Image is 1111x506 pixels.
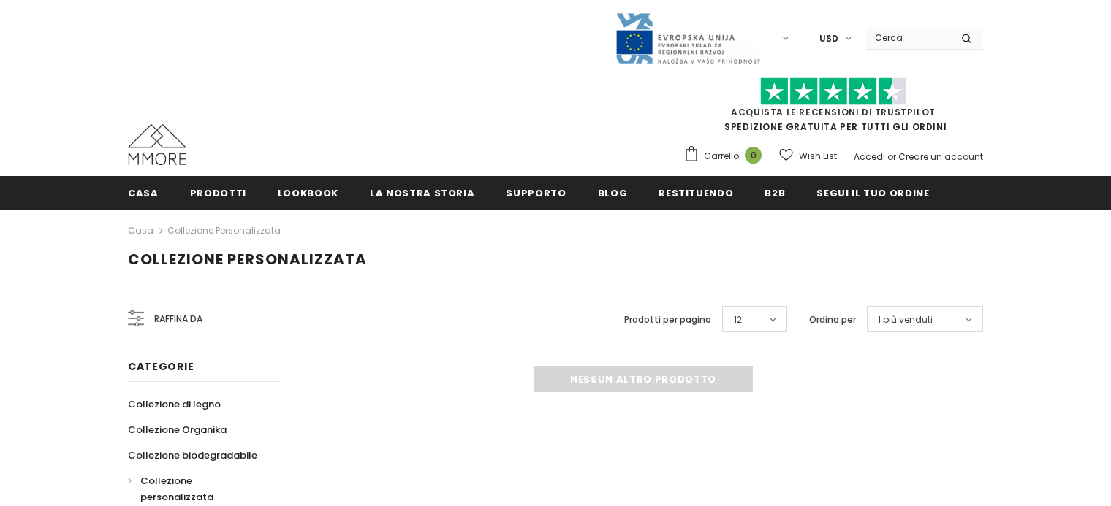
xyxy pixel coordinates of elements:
[506,186,566,200] span: supporto
[765,186,785,200] span: B2B
[140,474,213,504] span: Collezione personalizzata
[898,150,983,163] a: Creare un account
[799,149,837,164] span: Wish List
[816,186,929,200] span: Segui il tuo ordine
[704,149,739,164] span: Carrello
[128,391,221,417] a: Collezione di legno
[128,249,367,269] span: Collezione personalizzata
[128,442,257,468] a: Collezione biodegradabile
[190,176,246,209] a: Prodotti
[167,224,281,237] a: Collezione personalizzata
[683,84,983,133] span: SPEDIZIONE GRATUITA PER TUTTI GLI ORDINI
[887,150,896,163] span: or
[370,176,474,209] a: La nostra storia
[779,143,837,169] a: Wish List
[765,176,785,209] a: B2B
[506,176,566,209] a: supporto
[370,186,474,200] span: La nostra storia
[278,176,338,209] a: Lookbook
[128,417,227,442] a: Collezione Organika
[154,311,202,327] span: Raffina da
[760,77,906,106] img: Fidati di Pilot Stars
[659,176,733,209] a: Restituendo
[615,12,761,65] img: Javni Razpis
[190,186,246,200] span: Prodotti
[866,27,950,48] input: Search Site
[624,313,711,327] label: Prodotti per pagina
[128,186,159,200] span: Casa
[615,31,761,44] a: Javni Razpis
[809,313,856,327] label: Ordina per
[734,313,742,327] span: 12
[819,31,838,46] span: USD
[128,359,194,374] span: Categorie
[659,186,733,200] span: Restituendo
[128,222,153,239] a: Casa
[278,186,338,200] span: Lookbook
[128,448,257,462] span: Collezione biodegradabile
[879,313,933,327] span: I più venduti
[854,150,885,163] a: Accedi
[128,124,186,165] img: Casi MMORE
[598,186,628,200] span: Blog
[816,176,929,209] a: Segui il tuo ordine
[128,397,221,411] span: Collezione di legno
[745,147,762,164] span: 0
[683,145,769,167] a: Carrello 0
[731,106,936,118] a: Acquista le recensioni di TrustPilot
[598,176,628,209] a: Blog
[128,176,159,209] a: Casa
[128,423,227,437] span: Collezione Organika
